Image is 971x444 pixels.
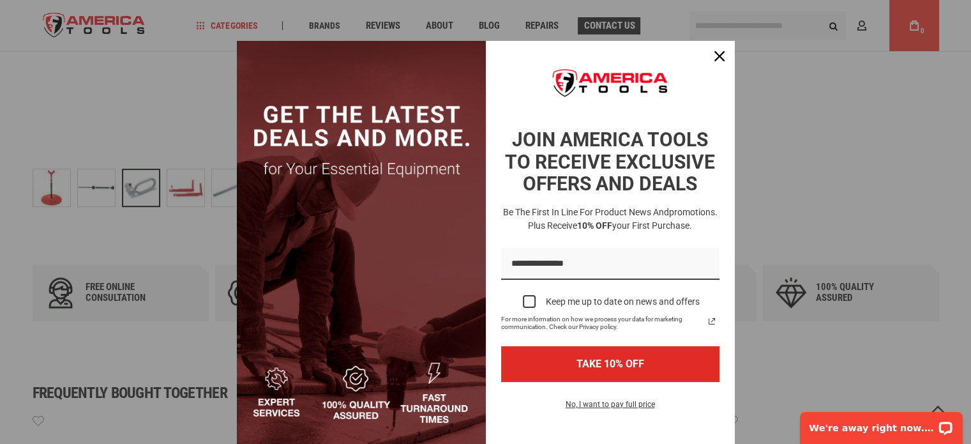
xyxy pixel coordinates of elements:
a: Read our Privacy Policy [704,314,719,329]
svg: link icon [704,314,719,329]
h3: Be the first in line for product news and [499,206,722,233]
input: Email field [501,248,719,280]
svg: close icon [714,51,725,61]
div: Keep me up to date on news and offers [546,296,700,307]
span: For more information on how we process your data for marketing communication. Check our Privacy p... [501,316,704,331]
span: promotions. Plus receive your first purchase. [528,207,718,231]
strong: 10% OFF [577,220,612,231]
button: No, I want to pay full price [555,397,665,419]
button: TAKE 10% OFF [501,346,719,381]
strong: JOIN AMERICA TOOLS TO RECEIVE EXCLUSIVE OFFERS AND DEALS [505,128,715,195]
button: Close [704,41,735,72]
iframe: LiveChat chat widget [792,404,971,444]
